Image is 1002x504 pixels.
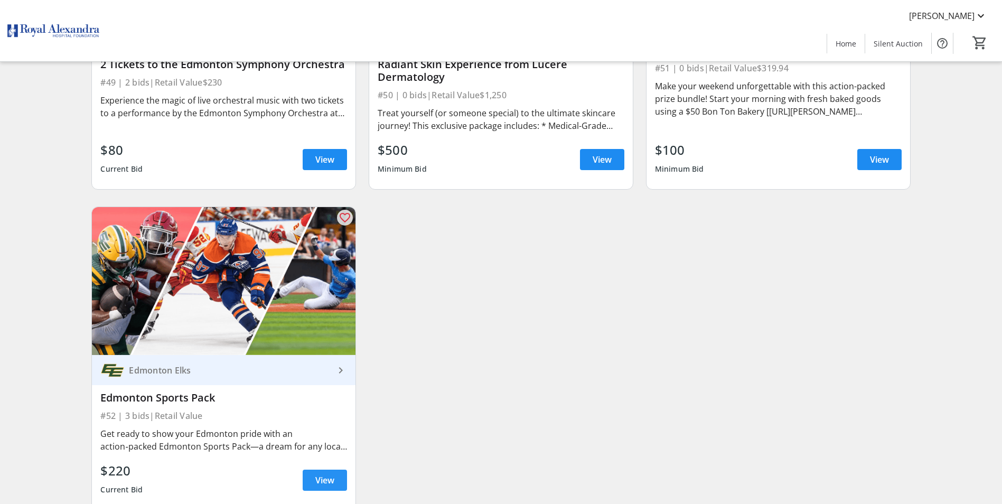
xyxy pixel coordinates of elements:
[378,58,624,83] div: Radiant Skin Experience from Lucere Dermatology
[100,461,143,480] div: $220
[655,160,704,179] div: Minimum Bid
[901,7,996,24] button: [PERSON_NAME]
[655,80,902,118] div: Make your weekend unforgettable with this action-packed prize bundle! Start your morning with fre...
[100,358,125,382] img: Edmonton Elks
[100,480,143,499] div: Current Bid
[100,427,347,453] div: Get ready to show your Edmonton pride with an action‑packed Edmonton Sports Pack—a dream for any ...
[92,355,355,385] a: Edmonton ElksEdmonton Elks
[836,38,856,49] span: Home
[865,34,931,53] a: Silent Auction
[870,153,889,166] span: View
[580,149,624,170] a: View
[92,207,355,356] img: Edmonton Sports Pack
[334,364,347,377] mat-icon: keyboard_arrow_right
[655,61,902,76] div: #51 | 0 bids | Retail Value $319.94
[100,75,347,90] div: #49 | 2 bids | Retail Value $230
[6,4,100,57] img: Royal Alexandra Hospital Foundation's Logo
[827,34,865,53] a: Home
[100,58,347,71] div: 2 Tickets to the Edmonton Symphony Orchestra
[909,10,975,22] span: [PERSON_NAME]
[315,474,334,487] span: View
[303,149,347,170] a: View
[315,153,334,166] span: View
[100,141,143,160] div: $80
[874,38,923,49] span: Silent Auction
[303,470,347,491] a: View
[100,160,143,179] div: Current Bid
[100,94,347,119] div: Experience the magic of live orchestral music with two tickets to a performance by the Edmonton S...
[100,391,347,404] div: Edmonton Sports Pack
[378,141,427,160] div: $500
[339,211,351,224] mat-icon: favorite_outline
[857,149,902,170] a: View
[100,408,347,423] div: #52 | 3 bids | Retail Value
[378,107,624,132] div: Treat yourself (or someone special) to the ultimate skincare journey! This exclusive package incl...
[932,33,953,54] button: Help
[378,88,624,102] div: #50 | 0 bids | Retail Value $1,250
[125,365,334,376] div: Edmonton Elks
[378,160,427,179] div: Minimum Bid
[593,153,612,166] span: View
[655,141,704,160] div: $100
[970,33,989,52] button: Cart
